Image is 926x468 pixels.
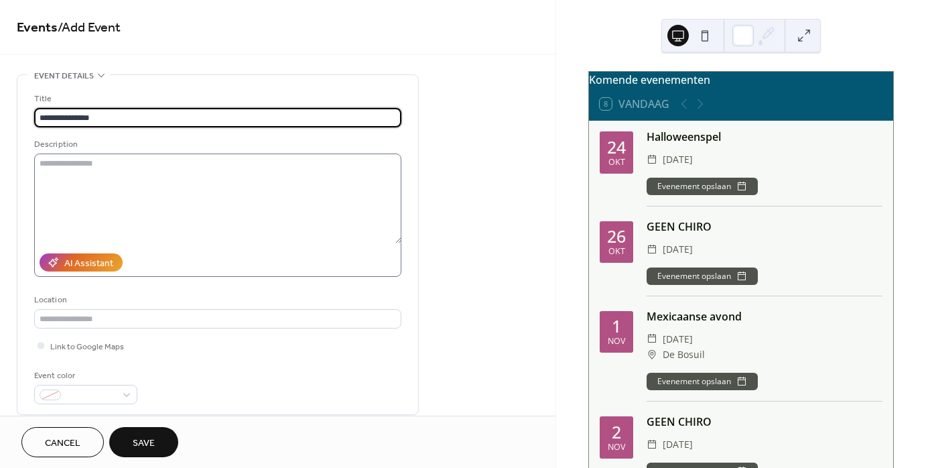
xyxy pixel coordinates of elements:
[647,436,657,453] div: ​
[17,15,58,41] a: Events
[608,337,625,346] div: nov
[647,241,657,257] div: ​
[612,318,621,335] div: 1
[663,347,705,363] span: De Bosuil
[109,427,178,457] button: Save
[34,369,135,383] div: Event color
[647,178,758,195] button: Evenement opslaan
[647,331,657,347] div: ​
[608,443,625,452] div: nov
[589,72,893,88] div: Komende evenementen
[607,228,626,245] div: 26
[34,69,94,83] span: Event details
[612,424,621,441] div: 2
[45,436,80,451] span: Cancel
[64,257,113,271] div: AI Assistant
[663,241,693,257] span: [DATE]
[40,253,123,272] button: AI Assistant
[663,436,693,453] span: [DATE]
[34,293,399,307] div: Location
[663,331,693,347] span: [DATE]
[34,137,399,152] div: Description
[133,436,155,451] span: Save
[647,268,758,285] button: Evenement opslaan
[647,414,882,430] div: GEEN CHIRO
[50,340,124,354] span: Link to Google Maps
[608,247,625,256] div: okt
[647,152,657,168] div: ​
[21,427,104,457] button: Cancel
[647,219,882,235] div: GEEN CHIRO
[647,308,882,325] div: Mexicaanse avond
[34,92,399,106] div: Title
[647,129,882,145] div: Halloweenspel
[647,373,758,390] button: Evenement opslaan
[608,158,625,167] div: okt
[607,139,626,156] div: 24
[58,15,121,41] span: / Add Event
[663,152,693,168] span: [DATE]
[647,347,657,363] div: ​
